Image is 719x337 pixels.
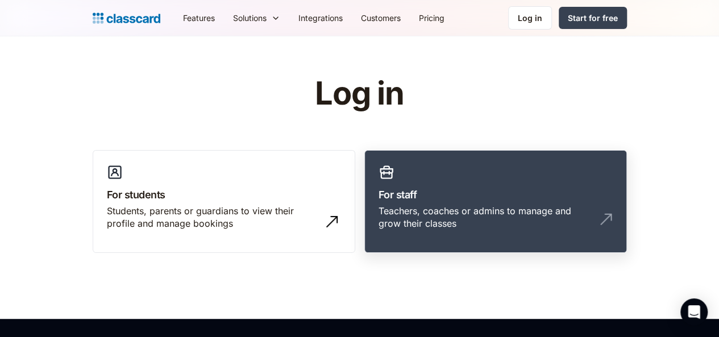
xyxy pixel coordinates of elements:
div: Students, parents or guardians to view their profile and manage bookings [107,205,318,230]
h3: For staff [379,187,613,202]
div: Solutions [233,12,267,24]
a: Start for free [559,7,627,29]
a: Log in [508,6,552,30]
div: Start for free [568,12,618,24]
h1: Log in [179,76,540,111]
h3: For students [107,187,341,202]
div: Log in [518,12,542,24]
a: Customers [352,5,410,31]
a: Features [174,5,224,31]
div: Solutions [224,5,289,31]
a: For staffTeachers, coaches or admins to manage and grow their classes [364,150,627,253]
div: Teachers, coaches or admins to manage and grow their classes [379,205,590,230]
a: For studentsStudents, parents or guardians to view their profile and manage bookings [93,150,355,253]
a: Pricing [410,5,454,31]
div: Open Intercom Messenger [680,298,708,326]
a: Logo [93,10,160,26]
a: Integrations [289,5,352,31]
